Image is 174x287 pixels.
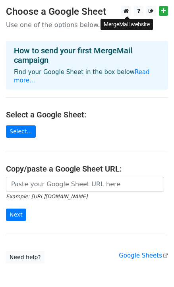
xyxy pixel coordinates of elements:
iframe: Chat Widget [134,249,174,287]
h4: How to send your first MergeMail campaign [14,46,160,65]
input: Next [6,209,26,221]
input: Paste your Google Sheet URL here [6,177,164,192]
a: Select... [6,125,36,138]
a: Google Sheets [119,252,168,259]
a: Need help? [6,251,44,264]
h4: Copy/paste a Google Sheet URL: [6,164,168,174]
p: Find your Google Sheet in the box below [14,68,160,85]
p: Use one of the options below... [6,21,168,29]
a: Read more... [14,68,150,84]
h4: Select a Google Sheet: [6,110,168,119]
small: Example: [URL][DOMAIN_NAME] [6,193,87,199]
h3: Choose a Google Sheet [6,6,168,18]
div: MergeMail website [101,19,153,30]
